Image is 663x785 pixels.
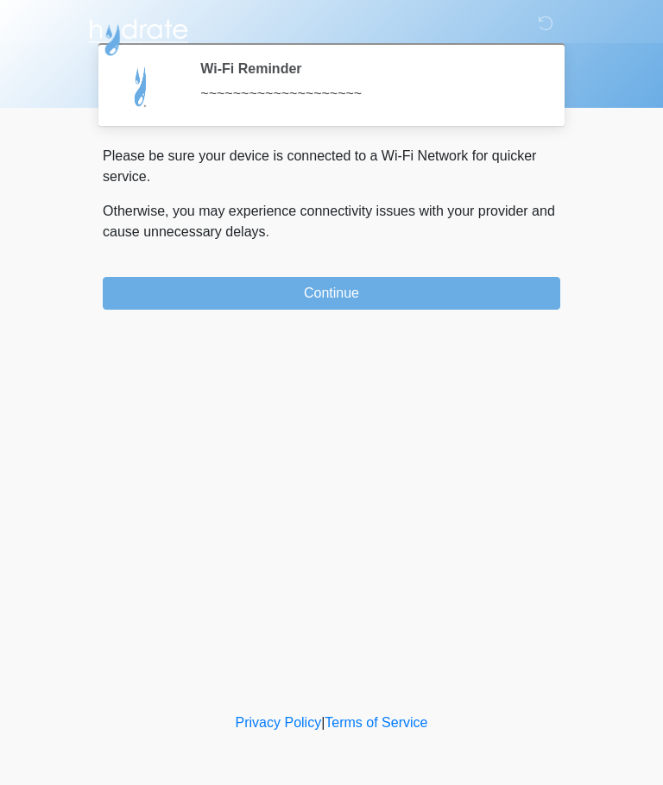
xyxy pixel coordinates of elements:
img: Agent Avatar [116,60,167,112]
a: | [321,715,325,730]
div: ~~~~~~~~~~~~~~~~~~~~ [200,84,534,104]
p: Otherwise, you may experience connectivity issues with your provider and cause unnecessary delays [103,201,560,242]
span: . [266,224,269,239]
button: Continue [103,277,560,310]
a: Terms of Service [325,715,427,730]
a: Privacy Policy [236,715,322,730]
p: Please be sure your device is connected to a Wi-Fi Network for quicker service. [103,146,560,187]
img: Hydrate IV Bar - Arcadia Logo [85,13,191,57]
